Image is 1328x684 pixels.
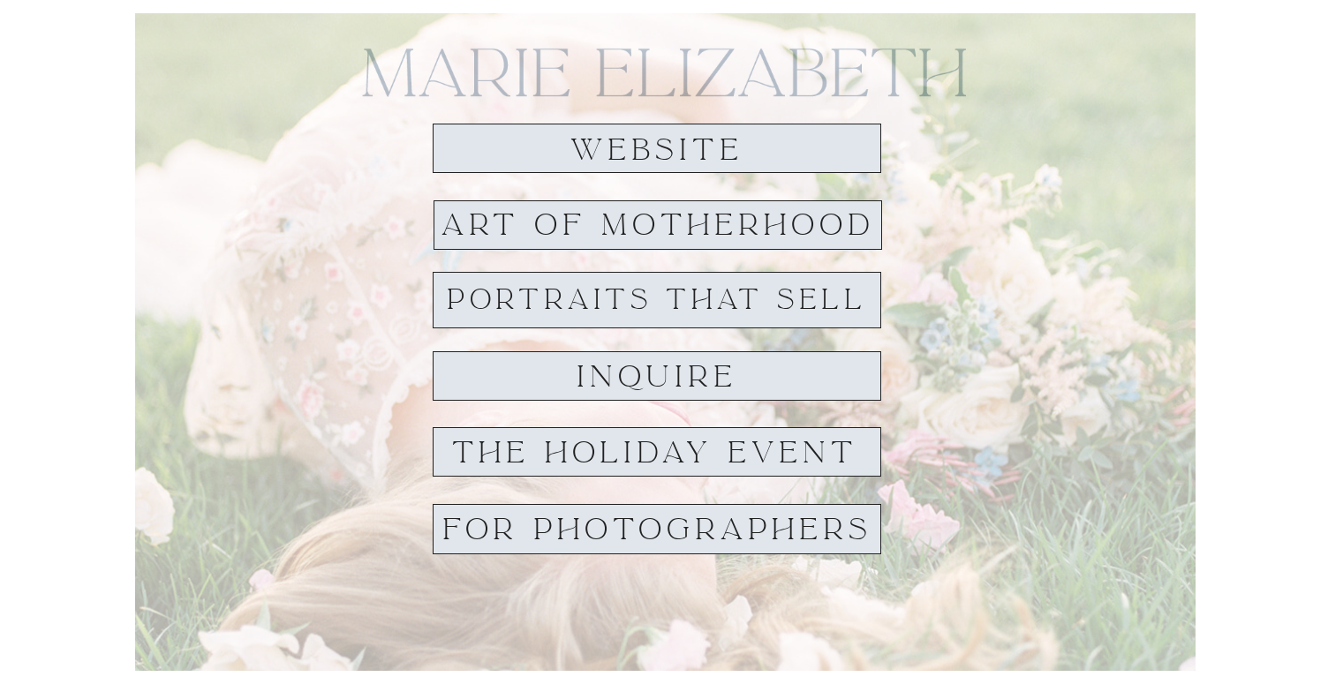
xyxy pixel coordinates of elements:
[565,361,749,392] a: inquire
[433,285,881,316] a: PORTRAITS THAT SELL
[441,209,876,241] a: Art of Motherhood
[434,437,875,468] a: THE HOLIDAY EVENT
[555,134,758,167] a: website
[440,514,874,545] a: For Photographers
